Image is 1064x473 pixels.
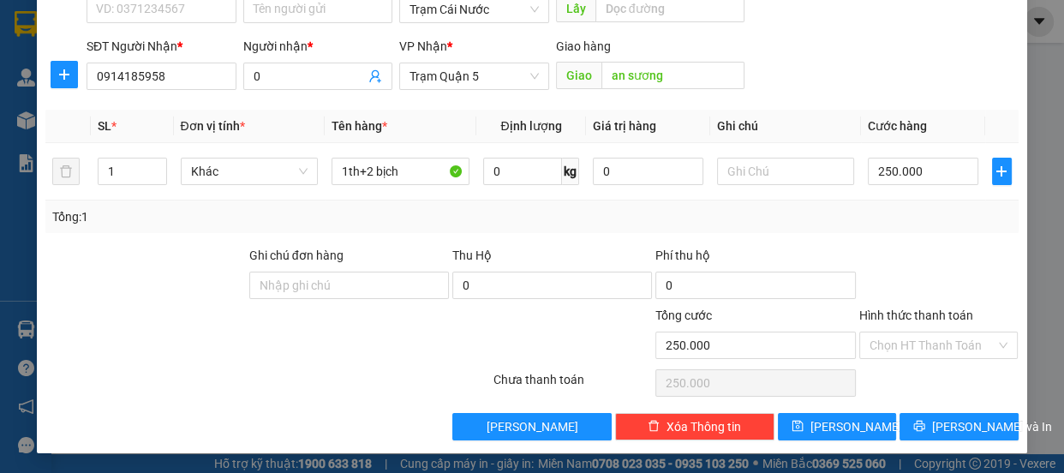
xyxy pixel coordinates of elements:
[993,165,1011,178] span: plus
[191,159,308,184] span: Khác
[859,308,973,322] label: Hình thức thanh toán
[249,272,449,299] input: Ghi chú đơn hàng
[52,158,80,185] button: delete
[399,39,447,53] span: VP Nhận
[181,119,245,133] span: Đơn vị tính
[615,413,774,440] button: deleteXóa Thông tin
[452,248,492,262] span: Thu Hộ
[492,370,655,400] div: Chưa thanh toán
[51,68,77,81] span: plus
[655,308,712,322] span: Tổng cước
[648,420,660,434] span: delete
[368,69,382,83] span: user-add
[332,119,387,133] span: Tên hàng
[556,62,601,89] span: Giao
[710,110,862,143] th: Ghi chú
[655,246,855,272] div: Phí thu hộ
[500,119,561,133] span: Định lượng
[666,417,741,436] span: Xóa Thông tin
[792,420,804,434] span: save
[409,63,539,89] span: Trạm Quận 5
[556,39,611,53] span: Giao hàng
[593,158,703,185] input: 0
[992,158,1012,185] button: plus
[87,37,236,56] div: SĐT Người Nhận
[913,420,925,434] span: printer
[900,413,1018,440] button: printer[PERSON_NAME] và In
[249,248,344,262] label: Ghi chú đơn hàng
[593,119,656,133] span: Giá trị hàng
[601,62,744,89] input: Dọc đường
[98,119,111,133] span: SL
[487,417,578,436] span: [PERSON_NAME]
[452,413,612,440] button: [PERSON_NAME]
[717,158,855,185] input: Ghi Chú
[778,413,896,440] button: save[PERSON_NAME]
[868,119,927,133] span: Cước hàng
[52,207,412,226] div: Tổng: 1
[932,417,1052,436] span: [PERSON_NAME] và In
[243,37,393,56] div: Người nhận
[810,417,902,436] span: [PERSON_NAME]
[332,158,469,185] input: VD: Bàn, Ghế
[51,61,78,88] button: plus
[562,158,579,185] span: kg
